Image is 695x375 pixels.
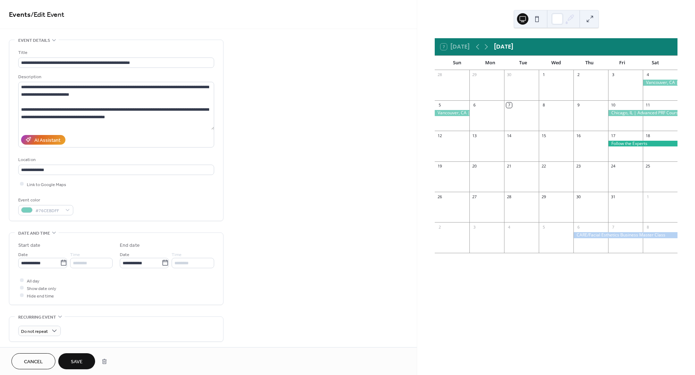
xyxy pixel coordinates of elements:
[18,73,213,81] div: Description
[507,56,539,70] div: Tue
[643,80,677,86] div: Vancouver, CA | Advanced PRF Course in Regenerative Dentistry
[18,196,72,204] div: Event color
[18,314,56,321] span: Recurring event
[18,251,28,258] span: Date
[645,194,650,199] div: 1
[608,110,677,116] div: Chicago, IL | Advanced PRF Course in Regenerative Dentistry
[18,37,50,44] span: Event details
[606,56,639,70] div: Fri
[541,72,546,77] div: 1
[472,224,477,230] div: 3
[472,102,477,108] div: 6
[576,102,581,108] div: 9
[541,102,546,108] div: 8
[576,194,581,199] div: 30
[437,72,442,77] div: 28
[573,232,677,238] div: CARE/Facial Esthetics Business Master Class
[610,164,616,169] div: 24
[474,56,507,70] div: Mon
[573,56,606,70] div: Thu
[645,102,650,108] div: 11
[494,42,513,51] div: [DATE]
[437,164,442,169] div: 19
[506,72,512,77] div: 30
[506,133,512,138] div: 14
[541,224,546,230] div: 5
[437,102,442,108] div: 5
[472,72,477,77] div: 29
[70,251,80,258] span: Time
[472,133,477,138] div: 13
[540,56,573,70] div: Wed
[541,164,546,169] div: 22
[18,49,213,56] div: Title
[18,230,50,237] span: Date and time
[541,133,546,138] div: 15
[120,242,140,249] div: End date
[639,56,672,70] div: Sat
[472,164,477,169] div: 20
[608,141,677,147] div: Follow the Experts
[472,194,477,199] div: 27
[27,285,56,292] span: Show date only
[645,164,650,169] div: 25
[610,102,616,108] div: 10
[120,251,129,258] span: Date
[35,207,62,214] span: #76CEBDFF
[440,56,473,70] div: Sun
[506,164,512,169] div: 21
[27,181,66,188] span: Link to Google Maps
[31,8,64,22] span: / Edit Event
[576,224,581,230] div: 6
[506,102,512,108] div: 7
[645,133,650,138] div: 18
[435,110,469,116] div: Vancouver, CA | Advanced PRF Course in Regenerative Dentistry
[541,194,546,199] div: 29
[437,194,442,199] div: 26
[71,358,83,366] span: Save
[21,135,65,145] button: AI Assistant
[9,8,31,22] a: Events
[610,133,616,138] div: 17
[11,353,55,369] button: Cancel
[576,72,581,77] div: 2
[506,224,512,230] div: 4
[437,133,442,138] div: 12
[18,156,213,164] div: Location
[34,136,60,144] div: AI Assistant
[506,194,512,199] div: 28
[576,133,581,138] div: 16
[27,292,54,300] span: Hide end time
[610,224,616,230] div: 7
[645,72,650,77] div: 4
[27,277,39,285] span: All day
[172,251,182,258] span: Time
[610,194,616,199] div: 31
[18,242,40,249] div: Start date
[24,358,43,366] span: Cancel
[645,224,650,230] div: 8
[576,164,581,169] div: 23
[58,353,95,369] button: Save
[437,224,442,230] div: 2
[610,72,616,77] div: 3
[21,327,48,335] span: Do not repeat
